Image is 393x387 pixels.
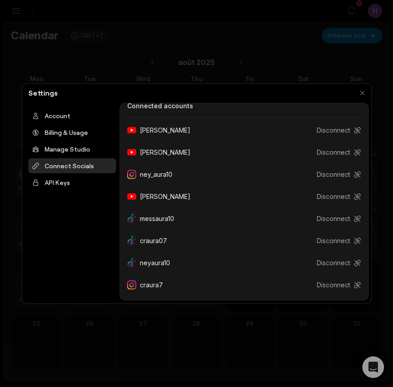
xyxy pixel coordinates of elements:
[127,101,361,111] h3: Connected accounts
[310,122,361,138] button: Disconnect
[127,210,181,227] div: messaura10
[310,254,361,271] button: Disconnect
[28,158,116,173] div: Connect Socials
[127,166,180,183] div: ney_aura10
[310,188,361,205] button: Disconnect
[127,254,177,271] div: neyaura10
[28,125,116,140] div: Billing & Usage
[28,175,116,190] div: API Keys
[310,232,361,249] button: Disconnect
[127,232,174,249] div: craura07
[127,122,198,138] div: [PERSON_NAME]
[127,144,198,161] div: [PERSON_NAME]
[310,144,361,161] button: Disconnect
[127,276,170,293] div: craura7
[25,88,61,98] h2: Settings
[127,188,198,205] div: [PERSON_NAME]
[310,166,361,183] button: Disconnect
[28,142,116,157] div: Manage Studio
[310,210,361,227] button: Disconnect
[28,108,116,123] div: Account
[310,276,361,293] button: Disconnect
